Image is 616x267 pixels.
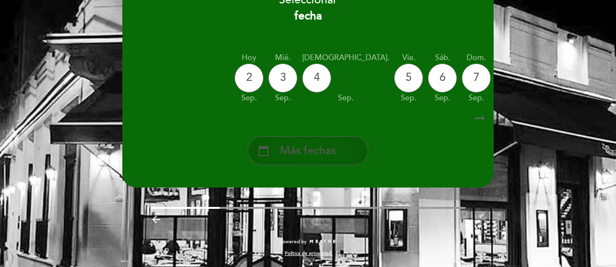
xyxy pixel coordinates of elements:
[294,9,322,23] b: fecha
[462,63,491,93] div: 7
[279,238,337,245] a: powered by
[150,214,162,225] i: arrow_backward
[462,93,491,104] div: sep.
[394,63,423,93] div: 5
[428,93,457,104] div: sep.
[280,143,336,159] span: Más fechas
[235,63,264,93] div: 2
[258,142,269,159] i: calendar_today
[235,52,264,63] div: Hoy
[268,63,297,93] div: 3
[302,52,389,63] div: [DEMOGRAPHIC_DATA].
[302,93,389,104] div: sep.
[309,239,337,244] img: MEITRE
[394,52,423,63] div: vie.
[235,93,264,104] div: sep.
[279,238,307,245] span: powered by
[462,52,491,63] div: dom.
[394,93,423,104] div: sep.
[268,52,297,63] div: mié.
[285,250,331,257] a: Política de privacidad
[472,108,487,129] i: arrow_right_alt
[428,52,457,63] div: sáb.
[302,63,331,93] div: 4
[268,93,297,104] div: sep.
[428,63,457,93] div: 6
